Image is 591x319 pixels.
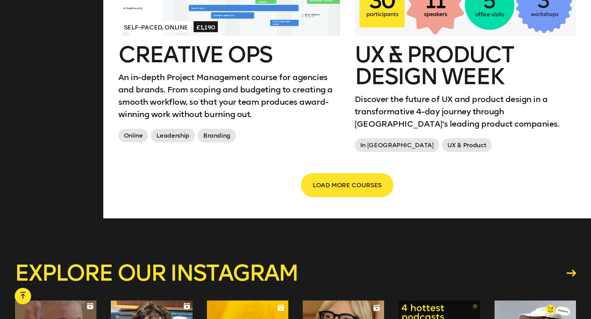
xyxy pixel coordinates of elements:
span: LOAD MORE COURSES [313,179,382,192]
button: LOAD MORE COURSES [302,174,393,196]
p: An in-depth Project Management course for agencies and brands. From scoping and budgeting to crea... [118,71,340,120]
p: Discover the future of UX and product design in a transformative 4-day journey through [GEOGRAPHI... [355,93,576,130]
h2: UX & Product Design Week [355,44,576,88]
span: Self-paced, Online [121,21,191,32]
span: Leadership [151,129,195,142]
span: Online [118,129,148,142]
span: Branding [198,129,236,142]
h2: Creative Ops [118,44,340,66]
a: Explore our instagram [15,262,576,284]
span: UX & Product [442,138,492,152]
span: £1,190 [194,21,218,32]
span: In [GEOGRAPHIC_DATA] [355,138,439,152]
